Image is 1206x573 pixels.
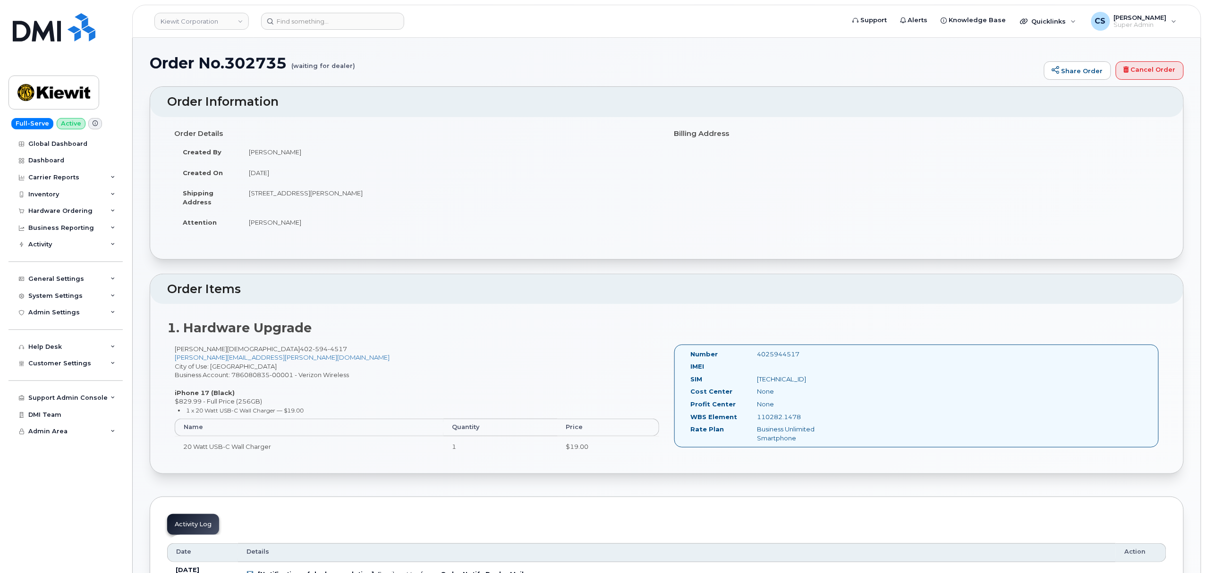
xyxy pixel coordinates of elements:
[443,419,557,436] th: Quantity
[167,345,667,465] div: [PERSON_NAME][DEMOGRAPHIC_DATA] City of Use: [GEOGRAPHIC_DATA] Business Account: 786080835-00001 ...
[183,169,223,177] strong: Created On
[750,387,843,396] div: None
[183,189,213,206] strong: Shipping Address
[690,387,732,396] label: Cost Center
[750,400,843,409] div: None
[175,436,443,457] td: 20 Watt USB-C Wall Charger
[690,350,718,359] label: Number
[167,95,1166,109] h2: Order Information
[690,413,737,421] label: WBS Element
[443,436,557,457] td: 1
[690,425,724,434] label: Rate Plan
[174,130,660,138] h4: Order Details
[183,219,217,226] strong: Attention
[240,142,660,162] td: [PERSON_NAME]
[240,212,660,233] td: [PERSON_NAME]
[750,425,843,442] div: Business Unlimited Smartphone
[328,345,347,353] span: 4517
[240,183,660,212] td: [STREET_ADDRESS][PERSON_NAME]
[291,55,355,69] small: (waiting for dealer)
[1044,61,1111,80] a: Share Order
[1165,532,1199,566] iframe: Messenger Launcher
[750,413,843,421] div: 110282.1478
[167,320,312,336] strong: 1. Hardware Upgrade
[167,283,1166,296] h2: Order Items
[175,389,235,396] strong: iPhone 17 (Black)
[183,148,221,156] strong: Created By
[558,436,659,457] td: $19.00
[313,345,328,353] span: 594
[150,55,1039,71] h1: Order No.302735
[750,350,843,359] div: 4025944517
[690,375,702,384] label: SIM
[175,354,390,361] a: [PERSON_NAME][EMAIL_ADDRESS][PERSON_NAME][DOMAIN_NAME]
[187,407,304,414] small: 1 x 20 Watt USB-C Wall Charger — $19.00
[246,548,269,556] span: Details
[300,345,347,353] span: 402
[750,375,843,384] div: [TECHNICAL_ID]
[558,419,659,436] th: Price
[690,400,736,409] label: Profit Center
[674,130,1159,138] h4: Billing Address
[690,362,704,371] label: IMEI
[175,419,443,436] th: Name
[1116,61,1184,80] a: Cancel Order
[176,548,191,556] span: Date
[240,162,660,183] td: [DATE]
[1116,543,1166,562] th: Action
